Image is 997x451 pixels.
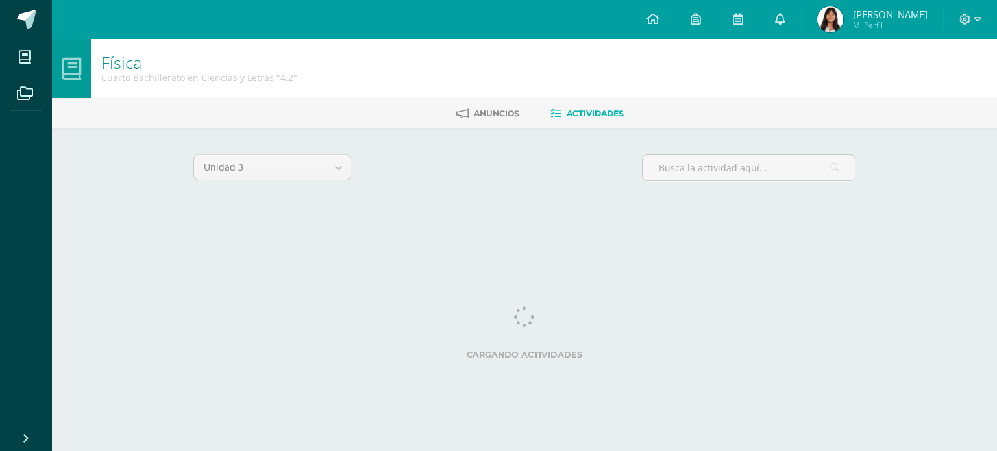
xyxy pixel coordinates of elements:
input: Busca la actividad aquí... [643,155,855,180]
a: Actividades [550,103,624,124]
h1: Física [101,53,297,71]
div: Cuarto Bachillerato en Ciencias y Letras '4.2' [101,71,297,84]
span: Unidad 3 [204,155,316,180]
img: a9adc8cf25576a4c2f86dfb46b4b811b.png [817,6,843,32]
label: Cargando actividades [193,350,855,360]
span: Anuncios [474,108,519,118]
a: Física [101,51,142,73]
span: Mi Perfil [853,19,928,30]
a: Unidad 3 [194,155,351,180]
span: Actividades [567,108,624,118]
span: [PERSON_NAME] [853,8,928,21]
a: Anuncios [456,103,519,124]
